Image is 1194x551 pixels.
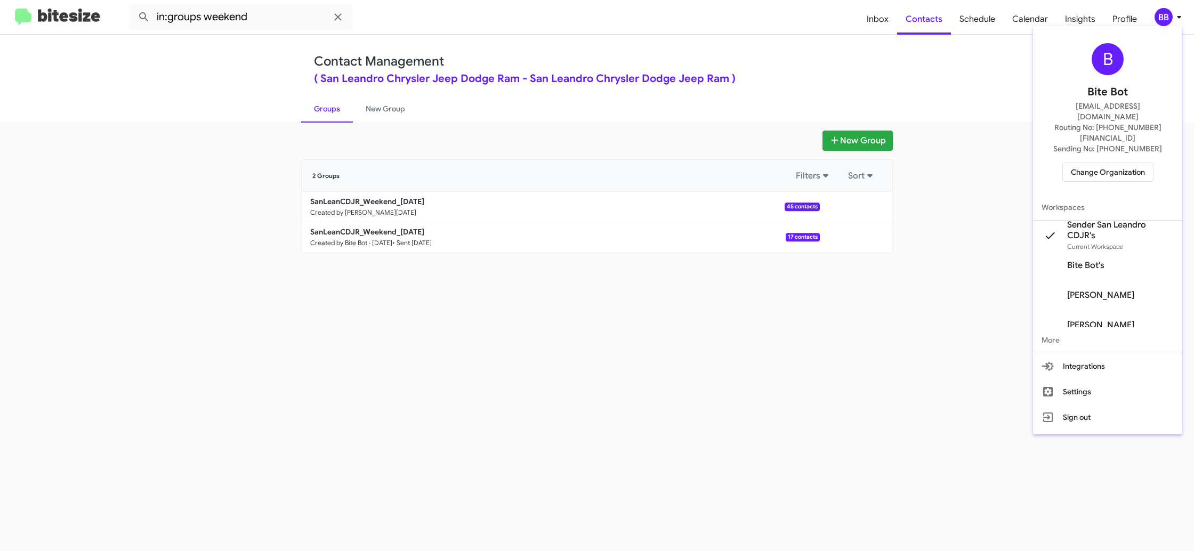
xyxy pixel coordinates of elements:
span: [EMAIL_ADDRESS][DOMAIN_NAME] [1046,101,1169,122]
span: Bite Bot [1087,84,1128,101]
button: Change Organization [1062,163,1153,182]
button: Settings [1033,379,1182,404]
div: B [1092,43,1124,75]
button: Sign out [1033,404,1182,430]
span: Sender San Leandro CDJR's [1067,220,1174,241]
span: Change Organization [1071,163,1145,181]
span: Sending No: [PHONE_NUMBER] [1053,143,1162,154]
span: [PERSON_NAME] [1067,320,1134,330]
span: Current Workspace [1067,242,1123,250]
span: More [1033,327,1182,353]
button: Integrations [1033,353,1182,379]
span: [PERSON_NAME] [1067,290,1134,301]
span: Bite Bot's [1067,260,1104,271]
span: Routing No: [PHONE_NUMBER][FINANCIAL_ID] [1046,122,1169,143]
span: Workspaces [1033,195,1182,220]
